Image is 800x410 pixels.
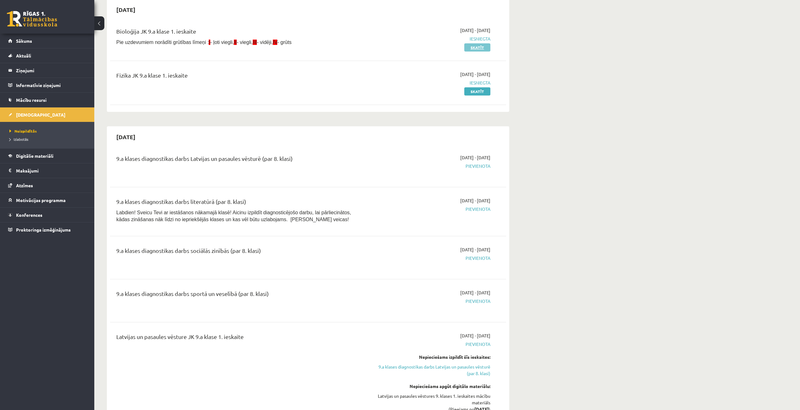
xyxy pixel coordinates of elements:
span: [DATE] - [DATE] [460,246,490,253]
span: Neizpildītās [9,128,37,134]
span: Motivācijas programma [16,197,66,203]
a: Konferences [8,208,86,222]
span: Iesniegta [372,79,490,86]
span: III [253,40,257,45]
div: Latvijas un pasaules vēsture JK 9.a klase 1. ieskaite [116,332,362,344]
a: Informatīvie ziņojumi [8,78,86,92]
span: [DATE] - [DATE] [460,71,490,78]
legend: Maksājumi [16,163,86,178]
span: I [209,40,210,45]
a: Rīgas 1. Tālmācības vidusskola [7,11,57,27]
span: Proktoringa izmēģinājums [16,227,71,232]
a: Izlabotās [9,136,88,142]
div: Nepieciešams izpildīt šīs ieskaites: [372,354,490,360]
a: Proktoringa izmēģinājums [8,222,86,237]
a: [DEMOGRAPHIC_DATA] [8,107,86,122]
legend: Ziņojumi [16,63,86,78]
span: Iesniegta [372,36,490,42]
a: Sākums [8,34,86,48]
a: 9.a klases diagnostikas darbs Latvijas un pasaules vēsturē (par 8. klasi) [372,364,490,377]
span: [DATE] - [DATE] [460,289,490,296]
a: Skatīt [464,87,490,96]
div: 9.a klases diagnostikas darbs Latvijas un pasaules vēsturē (par 8. klasi) [116,154,362,166]
span: II [234,40,237,45]
div: Bioloģija JK 9.a klase 1. ieskaite [116,27,362,39]
span: Konferences [16,212,42,218]
span: Izlabotās [9,137,28,142]
span: Pievienota [372,298,490,304]
span: Mācību resursi [16,97,47,103]
div: Fizika JK 9.a klase 1. ieskaite [116,71,362,83]
span: [DATE] - [DATE] [460,154,490,161]
span: [DATE] - [DATE] [460,332,490,339]
span: Pievienota [372,206,490,212]
span: Sākums [16,38,32,44]
a: Ziņojumi [8,63,86,78]
div: Nepieciešams apgūt digitālo materiālu: [372,383,490,390]
a: Skatīt [464,43,490,52]
span: Aktuāli [16,53,31,58]
a: Digitālie materiāli [8,149,86,163]
a: Atzīmes [8,178,86,193]
a: Neizpildītās [9,128,88,134]
span: Pievienota [372,163,490,169]
h2: [DATE] [110,2,142,17]
h2: [DATE] [110,129,142,144]
span: Digitālie materiāli [16,153,53,159]
span: Pievienota [372,255,490,261]
span: Pie uzdevumiem norādīti grūtības līmeņi : - ļoti viegli, - viegli, - vidēji, - grūts [116,40,292,45]
a: Maksājumi [8,163,86,178]
div: 9.a klases diagnostikas darbs sportā un veselībā (par 8. klasi) [116,289,362,301]
div: 9.a klases diagnostikas darbs sociālās zinībās (par 8. klasi) [116,246,362,258]
span: IV [273,40,277,45]
div: 9.a klases diagnostikas darbs literatūrā (par 8. klasi) [116,197,362,209]
span: Pievienota [372,341,490,347]
span: [DATE] - [DATE] [460,197,490,204]
span: [DATE] - [DATE] [460,27,490,34]
legend: Informatīvie ziņojumi [16,78,86,92]
a: Aktuāli [8,48,86,63]
span: [DEMOGRAPHIC_DATA] [16,112,65,118]
a: Motivācijas programma [8,193,86,207]
span: Atzīmes [16,183,33,188]
span: Labdien! Sveicu Tevi ar iestāšanos nākamajā klasē! Aicinu izpildīt diagnosticējošo darbu, lai pār... [116,210,351,222]
a: Mācību resursi [8,93,86,107]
